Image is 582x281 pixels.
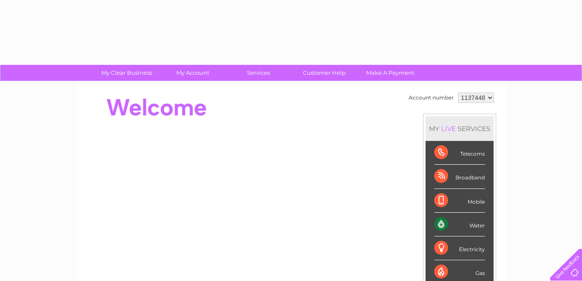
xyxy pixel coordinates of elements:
a: Customer Help [289,65,360,81]
a: My Clear Business [91,65,163,81]
div: Mobile [434,189,485,213]
div: Electricity [434,236,485,260]
a: Services [223,65,294,81]
div: MY SERVICES [426,116,494,141]
td: Account number [406,90,456,105]
div: Broadband [434,165,485,188]
div: Water [434,213,485,236]
a: Make A Payment [354,65,426,81]
a: My Account [157,65,228,81]
div: Telecoms [434,141,485,165]
div: LIVE [439,125,458,133]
